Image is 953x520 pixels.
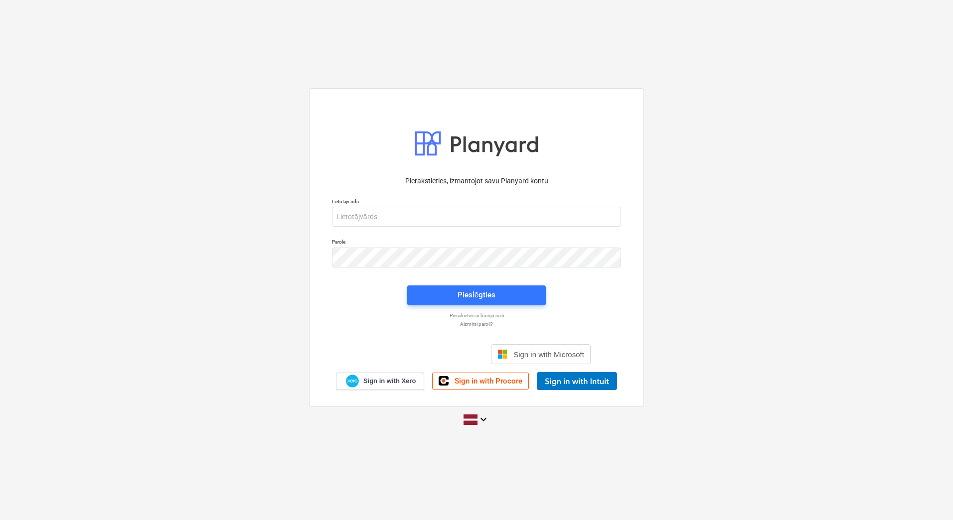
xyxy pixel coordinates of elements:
[332,207,621,227] input: Lietotājvārds
[346,375,359,388] img: Xero logo
[332,198,621,207] p: Lietotājvārds
[332,176,621,186] p: Pierakstieties, izmantojot savu Planyard kontu
[336,373,425,390] a: Sign in with Xero
[432,373,529,390] a: Sign in with Procore
[327,321,626,327] a: Aizmirsi paroli?
[513,350,584,359] span: Sign in with Microsoft
[477,413,489,425] i: keyboard_arrow_down
[357,343,488,365] iframe: Кнопка "Войти с аккаунтом Google"
[363,377,416,386] span: Sign in with Xero
[327,312,626,319] a: Piesakieties ar burvju saiti
[407,285,546,305] button: Pieslēgties
[497,349,507,359] img: Microsoft logo
[458,288,495,301] div: Pieslēgties
[903,472,953,520] iframe: Chat Widget
[332,239,621,247] p: Parole
[455,377,522,386] span: Sign in with Procore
